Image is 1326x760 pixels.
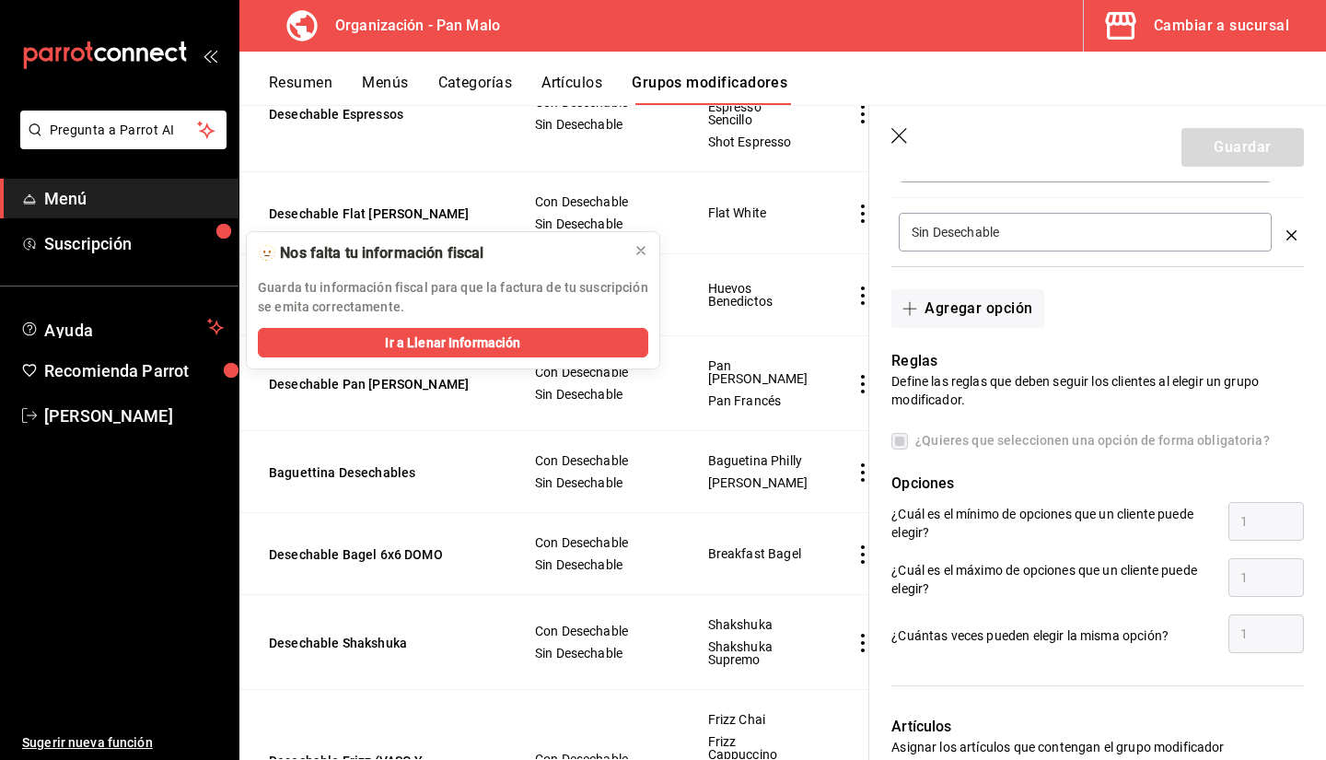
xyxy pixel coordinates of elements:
p: ¿Cuál es el máximo de opciones que un cliente puede elegir? [891,561,1214,598]
button: Desechable Espressos [269,105,490,123]
span: Sugerir nueva función [22,733,224,753]
span: Con Desechable [535,366,662,379]
span: Sin Desechable [535,476,662,489]
span: Espresso Sencillo [708,100,808,126]
button: actions [854,463,872,482]
span: Sin Desechable [535,647,662,660]
span: Shakshuka [708,618,808,631]
span: Shakshuka Supremo [708,640,808,666]
span: Shot Espresso [708,135,808,148]
button: Categorías [438,74,513,105]
button: actions [854,634,872,652]
span: [PERSON_NAME] [708,476,808,489]
span: Pregunta a Parrot AI [50,121,198,140]
p: Reglas [891,350,1304,372]
span: Frizz Chai [708,713,808,726]
span: [PERSON_NAME] [44,403,224,428]
div: navigation tabs [269,74,1326,105]
button: actions [854,375,872,393]
div: 🫥 Nos falta tu información fiscal [258,243,619,263]
button: Desechable Shakshuka [269,634,490,652]
button: Resumen [269,74,332,105]
span: Breakfast Bagel [708,547,808,560]
button: Pregunta a Parrot AI [20,111,227,149]
span: Con Desechable [535,625,662,637]
span: Suscripción [44,231,224,256]
a: Pregunta a Parrot AI [13,134,227,153]
button: Desechable Flat [PERSON_NAME] [269,205,490,223]
p: Artículos [891,716,1304,738]
span: Recomienda Parrot [44,358,224,383]
button: Menús [362,74,408,105]
span: Ir a Llenar Información [385,333,520,353]
span: Sin Desechable [535,558,662,571]
button: Agregar opción [891,289,1043,328]
span: Ayuda [44,316,200,338]
button: actions [854,105,872,123]
span: Menú [44,186,224,211]
button: Artículos [541,74,602,105]
button: Desechable Bagel 6x6 DOMO [269,545,490,564]
p: Asignar los artículos que contengan el grupo modificador [891,738,1304,756]
span: Con Desechable [535,96,662,109]
span: Flat White [708,206,808,219]
button: Grupos modificadores [632,74,787,105]
span: Sin Desechable [535,388,662,401]
span: Huevos Benedictos [708,282,808,308]
span: Baguetina Philly [708,454,808,467]
span: Con Desechable [535,536,662,549]
span: Pan [PERSON_NAME] [708,359,808,385]
button: Desechable Pan [PERSON_NAME] [269,375,490,393]
button: actions [854,545,872,564]
button: Baguettina Desechables [269,463,490,482]
h3: Organización - Pan Malo [320,15,500,37]
p: Opciones [891,473,1304,495]
span: Sin Desechable [535,217,662,230]
button: actions [854,205,872,223]
p: Guarda tu información fiscal para que la factura de tu suscripción se emita correctamente. [258,278,648,317]
span: Sin Desechable [535,118,662,131]
span: ¿Quieres que seleccionen una opción de forma obligatoria? [908,431,1270,450]
button: Ir a Llenar Información [258,328,648,357]
span: Pan Francés [708,394,808,407]
button: actions [854,286,872,305]
div: Cambiar a sucursal [1154,13,1289,39]
p: ¿Cuántas veces pueden elegir la misma opción? [891,626,1214,645]
span: Con Desechable [535,195,662,208]
p: ¿Cuál es el mínimo de opciones que un cliente puede elegir? [891,505,1214,542]
p: Define las reglas que deben seguir los clientes al elegir un grupo modificador. [891,372,1304,409]
button: open_drawer_menu [203,48,217,63]
span: Con Desechable [535,454,662,467]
